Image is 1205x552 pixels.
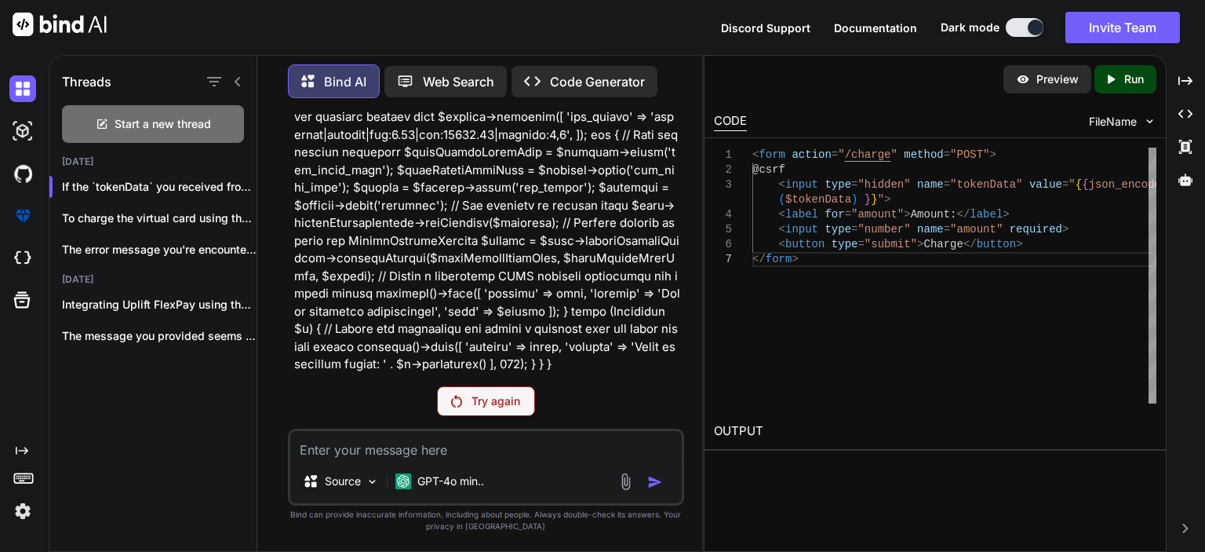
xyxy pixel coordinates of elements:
span: > [904,208,910,221]
span: " [878,193,884,206]
button: Discord Support [721,20,810,36]
p: Bind AI [324,72,366,91]
img: attachment [617,473,635,491]
p: GPT-4o min.. [417,473,484,489]
span: Discord Support [721,21,810,35]
p: Run [1124,71,1144,87]
p: Try again [471,393,520,409]
span: label [970,208,1003,221]
p: To charge the virtual card using the tok... [62,210,257,226]
span: "amount" [851,208,904,221]
img: darkAi-studio [9,118,36,144]
span: < [779,178,785,191]
p: Source [325,473,361,489]
span: type [832,238,858,250]
span: = [858,238,865,250]
span: = [851,178,857,191]
p: Integrating Uplift FlexPay using the JavaScript SDK... [62,297,257,313]
span: ( [779,193,785,206]
p: Web Search [423,72,494,91]
p: If the `tokenData` you received from Upl... [62,179,257,195]
span: " [838,148,844,161]
div: 1 [714,148,732,163]
span: "POST" [950,148,989,161]
span: type [825,178,852,191]
span: name [917,178,944,191]
span: "hidden" [858,178,911,191]
img: icon [647,474,663,490]
div: 3 [714,177,732,192]
span: " [1068,178,1075,191]
img: Pick Models [366,475,379,488]
span: value [1029,178,1062,191]
p: Bind can provide inaccurate information, including about people. Always double-check its answers.... [288,509,684,532]
span: = [944,223,950,236]
span: "number" [858,223,911,236]
span: required [1010,223,1062,236]
div: 7 [714,252,732,267]
h1: Threads [62,72,111,91]
span: < [779,208,785,221]
span: type [825,223,852,236]
span: { [1076,178,1082,191]
button: Invite Team [1065,12,1180,43]
span: } [865,193,871,206]
span: < [779,223,785,236]
img: premium [9,203,36,229]
span: } [871,193,877,206]
span: = [1062,178,1068,191]
span: Documentation [834,21,917,35]
span: Charge [924,238,963,250]
span: > [1062,223,1068,236]
span: > [884,193,890,206]
h2: [DATE] [49,273,257,286]
span: method [904,148,943,161]
span: </ [963,238,977,250]
span: Amount: [911,208,957,221]
span: Dark mode [941,20,999,35]
img: Retry [451,395,462,408]
span: FileName [1089,114,1137,130]
span: = [832,148,838,161]
span: > [1016,238,1022,250]
span: = [944,148,950,161]
span: > [990,148,996,161]
span: label [785,208,818,221]
span: form [766,253,792,265]
span: </ [957,208,970,221]
button: Documentation [834,20,917,36]
span: input [785,178,818,191]
span: { [1082,178,1088,191]
p: Code Generator [550,72,645,91]
p: The message you provided seems to be... [62,328,257,344]
p: The error message you're encountering, `Uncaught TypeError:... [62,242,257,258]
span: </ [752,253,766,265]
span: name [917,223,944,236]
span: input [785,223,818,236]
span: > [1003,208,1009,221]
span: button [977,238,1016,250]
span: > [917,238,923,250]
span: = [851,223,857,236]
img: Bind AI [13,13,107,36]
span: json_encode [1089,178,1161,191]
p: Preview [1036,71,1079,87]
img: chevron down [1143,115,1156,128]
div: 5 [714,222,732,237]
span: = [944,178,950,191]
h2: [DATE] [49,155,257,168]
div: 4 [714,207,732,222]
span: $tokenData [785,193,851,206]
img: settings [9,498,36,525]
img: preview [1016,72,1030,86]
div: 6 [714,237,732,252]
span: = [845,208,851,221]
span: action [792,148,832,161]
span: "tokenData" [950,178,1022,191]
span: "submit" [865,238,917,250]
span: ) [851,193,857,206]
span: for [825,208,845,221]
img: GPT-4o mini [395,473,411,489]
span: < [779,238,785,250]
span: > [792,253,799,265]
